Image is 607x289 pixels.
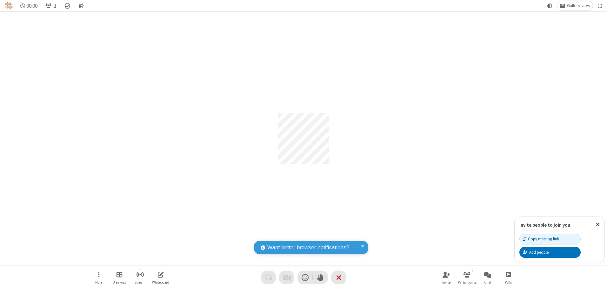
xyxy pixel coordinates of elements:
[484,280,491,284] span: Chat
[313,271,328,284] button: Raise hand
[43,1,59,10] button: Open participant list
[130,268,150,286] button: Start streaming
[89,268,108,286] button: Open menu
[135,280,145,284] span: Stream
[261,271,276,284] button: Audio problem - check your Internet connection or call by phone
[437,268,456,286] button: Invite participants (Alt+I)
[95,280,102,284] span: More
[519,234,581,244] button: Copy meeting link
[457,268,477,286] button: Open participant list
[18,1,40,10] div: Timer
[499,268,518,286] button: Open poll
[519,222,570,228] label: Invite people to join you
[545,1,555,10] button: Using system theme
[279,271,294,284] button: Video
[54,3,57,9] span: 1
[567,3,590,8] span: Gallery view
[5,2,13,10] img: QA Selenium DO NOT DELETE OR CHANGE
[557,1,593,10] button: Change layout
[297,271,313,284] button: Send a reaction
[76,1,86,10] button: Conversation
[151,268,170,286] button: Open shared whiteboard
[267,244,349,252] span: Want better browser notifications?
[442,280,450,284] span: Invite
[478,268,497,286] button: Open chat
[470,268,475,274] div: 1
[519,247,581,258] button: Add people
[331,271,346,284] button: End or leave meeting
[591,217,604,232] button: Close popover
[62,1,74,10] div: Meeting details Encryption enabled
[505,280,512,284] span: Polls
[523,236,559,242] div: Copy meeting link
[152,280,169,284] span: Whiteboard
[595,1,605,10] button: Fullscreen
[26,3,37,9] span: 00:00
[113,280,126,284] span: Breakout
[458,280,477,284] span: Participants
[110,268,129,286] button: Manage Breakout Rooms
